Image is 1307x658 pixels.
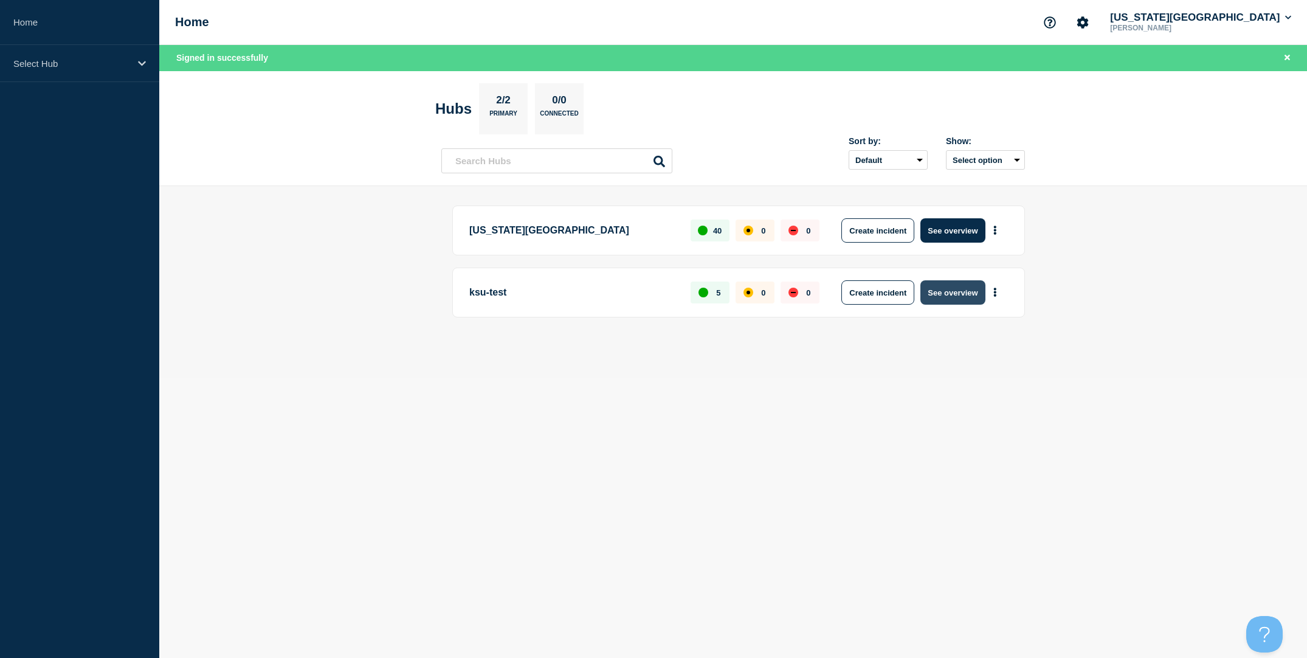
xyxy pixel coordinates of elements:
[175,15,209,29] h1: Home
[743,288,753,297] div: affected
[13,58,130,69] p: Select Hub
[987,282,1003,304] button: More actions
[946,136,1025,146] div: Show:
[1070,10,1095,35] button: Account settings
[920,218,985,243] button: See overview
[841,280,914,305] button: Create incident
[788,288,798,297] div: down
[946,150,1025,170] button: Select option
[713,226,722,235] p: 40
[841,218,914,243] button: Create incident
[920,280,985,305] button: See overview
[492,94,516,110] p: 2/2
[716,288,720,297] p: 5
[1280,51,1295,65] button: Close banner
[548,94,571,110] p: 0/0
[489,110,517,123] p: Primary
[1108,24,1234,32] p: [PERSON_NAME]
[469,280,677,305] p: ksu-test
[1246,616,1283,653] iframe: Help Scout Beacon - Open
[761,226,765,235] p: 0
[1037,10,1063,35] button: Support
[698,226,708,235] div: up
[435,100,472,117] h2: Hubs
[176,53,268,63] span: Signed in successfully
[1108,12,1294,24] button: [US_STATE][GEOGRAPHIC_DATA]
[743,226,753,235] div: affected
[761,288,765,297] p: 0
[540,110,578,123] p: Connected
[806,226,810,235] p: 0
[441,148,672,173] input: Search Hubs
[806,288,810,297] p: 0
[698,288,708,297] div: up
[849,136,928,146] div: Sort by:
[849,150,928,170] select: Sort by
[788,226,798,235] div: down
[469,218,677,243] p: [US_STATE][GEOGRAPHIC_DATA]
[987,220,1003,242] button: More actions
